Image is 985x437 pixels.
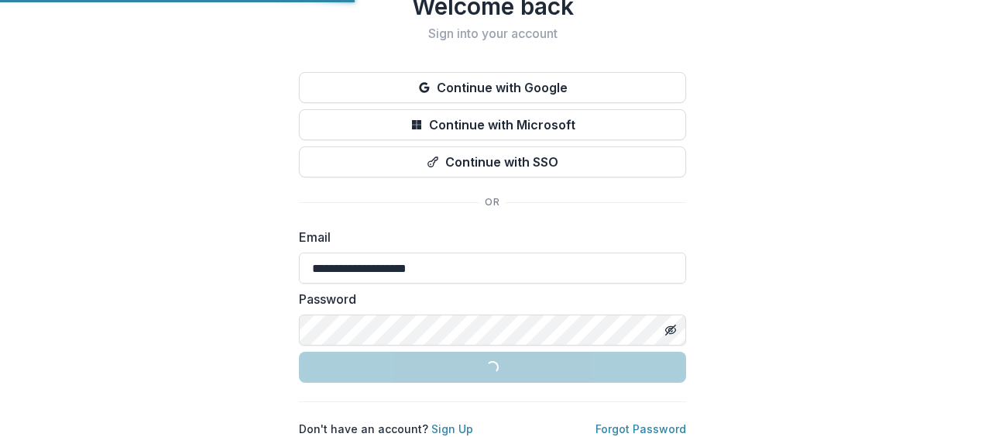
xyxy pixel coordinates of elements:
[299,228,677,246] label: Email
[595,422,686,435] a: Forgot Password
[658,318,683,342] button: Toggle password visibility
[299,72,686,103] button: Continue with Google
[299,26,686,41] h2: Sign into your account
[299,109,686,140] button: Continue with Microsoft
[299,421,473,437] p: Don't have an account?
[431,422,473,435] a: Sign Up
[299,146,686,177] button: Continue with SSO
[299,290,677,308] label: Password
